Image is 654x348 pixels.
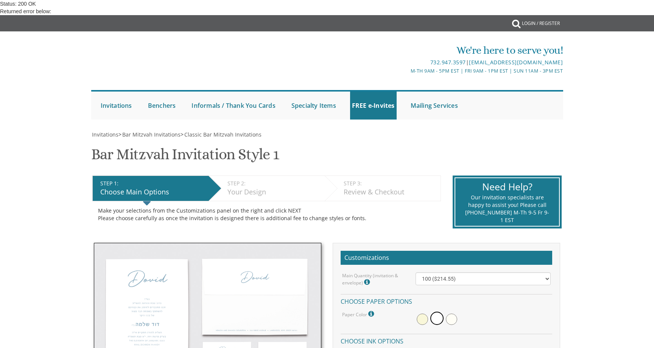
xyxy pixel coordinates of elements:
label: Paper Color [342,311,376,318]
div: STEP 1: [100,180,205,187]
a: 732.947.3597 [430,59,466,66]
a: Mailing Services [409,92,460,120]
span: > [118,131,181,138]
div: Your Design [227,187,321,197]
div: STEP 3: [344,180,437,187]
div: Our invitation specialists are happy to assist you! Please call [PHONE_NUMBER] M-Th 9-5 Fr 9-1 EST [465,194,549,224]
span: Bar Mitzvah Invitations [122,131,181,138]
span: Invitations [92,131,118,138]
a: Informals / Thank You Cards [190,92,277,120]
a: Invitations [99,92,134,120]
a: Bar Mitzvah Invitations [121,131,181,138]
a: Classic Bar Mitzvah Invitations [184,131,262,138]
a: Specialty Items [290,92,338,120]
div: We're here to serve you! [249,43,563,58]
div: STEP 2: [227,180,321,187]
label: Main Quantity (invitation & envelope) [342,272,404,286]
a: FREE e-Invites [350,92,397,120]
div: Make your selections from the Customizations panel on the right and click NEXT Please choose care... [98,207,435,222]
a: Invitations [91,131,118,138]
h4: Choose paper options [341,294,552,307]
div: Review & Checkout [344,187,437,197]
h2: Customizations [341,251,552,265]
h4: Choose ink options [341,334,552,347]
div: Need Help? [465,180,549,194]
a: Login / Register [518,15,564,32]
div: M-Th 9am - 5pm EST | Fri 9am - 1pm EST | Sun 11am - 3pm EST [249,67,563,75]
h1: Bar Mitzvah Invitation Style 1 [91,146,279,168]
span: > [181,131,262,138]
a: [EMAIL_ADDRESS][DOMAIN_NAME] [469,59,563,66]
a: Benchers [146,92,178,120]
div: | [249,58,563,67]
div: Choose Main Options [100,187,205,197]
